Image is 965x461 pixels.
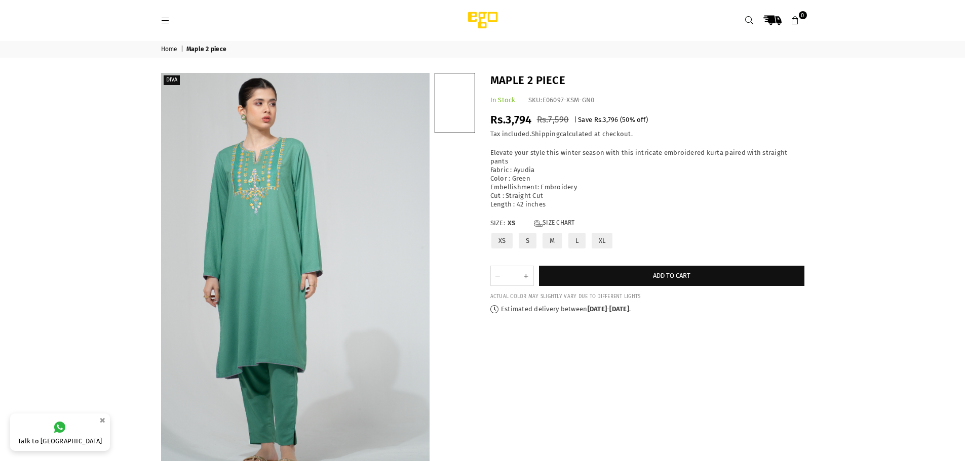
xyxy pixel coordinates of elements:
[567,232,587,249] label: L
[653,272,690,279] span: Add to cart
[490,219,804,228] label: Size:
[10,413,110,451] a: Talk to [GEOGRAPHIC_DATA]
[534,219,575,228] a: Size Chart
[799,11,807,19] span: 0
[161,46,179,54] a: Home
[490,130,804,139] div: Tax included. calculated at checkout.
[440,10,526,30] img: Ego
[490,232,514,249] label: XS
[543,96,595,104] span: E06097-XSM-GN0
[508,219,528,228] span: XS
[153,41,812,58] nav: breadcrumbs
[490,266,534,286] quantity-input: Quantity
[578,116,592,123] span: Save
[490,294,804,300] div: ACTUAL COLOR MAY SLIGHTLY VARY DUE TO DIFFERENT LIGHTS
[786,11,804,29] a: 0
[622,116,630,123] span: 50
[620,116,648,123] span: ( % off)
[542,232,563,249] label: M
[181,46,185,54] span: |
[741,11,759,29] a: Search
[609,305,629,313] time: [DATE]
[96,412,108,429] button: ×
[588,305,607,313] time: [DATE]
[518,232,537,249] label: S
[490,305,804,314] p: Estimated delivery between - .
[157,16,175,24] a: Menu
[539,266,804,286] button: Add to cart
[591,232,614,249] label: XL
[528,96,595,105] div: SKU:
[164,75,180,85] label: Diva
[490,113,532,127] span: Rs.3,794
[186,46,228,54] span: Maple 2 piece
[594,116,619,123] span: Rs.3,796
[490,96,516,104] span: In Stock
[490,149,804,208] p: Elevate your style this winter season with this intricate embroidered kurta paired with straight ...
[574,116,576,123] span: |
[490,73,804,89] h1: Maple 2 piece
[531,130,560,138] a: Shipping
[537,114,569,125] span: Rs.7,590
